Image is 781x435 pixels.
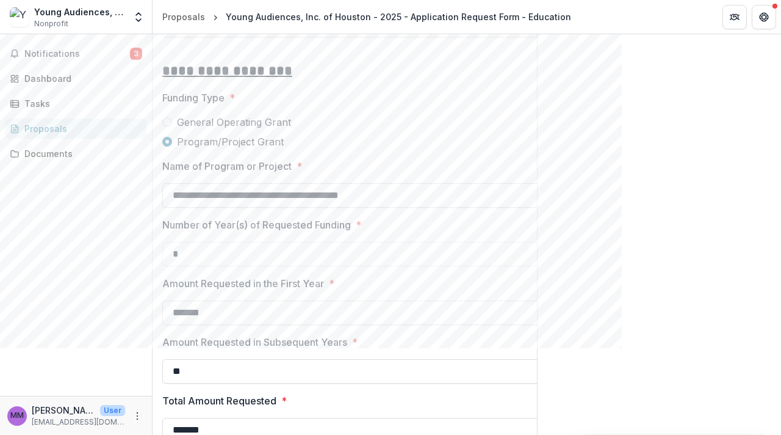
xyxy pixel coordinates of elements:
span: Notifications [24,49,130,59]
button: More [130,409,145,423]
div: Documents [24,147,137,160]
p: Amount Requested in the First Year [162,276,324,291]
button: Open entity switcher [130,5,147,29]
p: Name of Program or Project [162,159,292,174]
p: Funding Type [162,90,225,105]
span: General Operating Grant [177,115,291,130]
p: [PERSON_NAME] [32,404,95,417]
span: Program/Project Grant [177,134,284,149]
a: Documents [5,144,147,164]
button: Get Help [752,5,776,29]
p: Amount Requested in Subsequent Years [162,335,347,349]
span: Nonprofit [34,18,68,29]
a: Proposals [5,119,147,139]
p: User [100,405,125,416]
nav: breadcrumb [157,8,576,26]
a: Dashboard [5,68,147,89]
div: Dashboard [24,72,137,85]
a: Tasks [5,93,147,114]
div: Young Audiences, Inc. of Houston - 2025 - Application Request Form - Education [226,10,571,23]
div: Young Audiences, Inc. of [GEOGRAPHIC_DATA] [34,5,125,18]
span: 3 [130,48,142,60]
div: Mary Mettenbrink [10,412,24,420]
img: Young Audiences, Inc. of Houston [10,7,29,27]
p: Number of Year(s) of Requested Funding [162,217,351,232]
div: Tasks [24,97,137,110]
a: Proposals [157,8,210,26]
div: Proposals [24,122,137,135]
button: Partners [722,5,747,29]
button: Notifications3 [5,44,147,64]
p: [EMAIL_ADDRESS][DOMAIN_NAME] [32,417,125,428]
div: Proposals [162,10,205,23]
p: Total Amount Requested [162,393,276,408]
